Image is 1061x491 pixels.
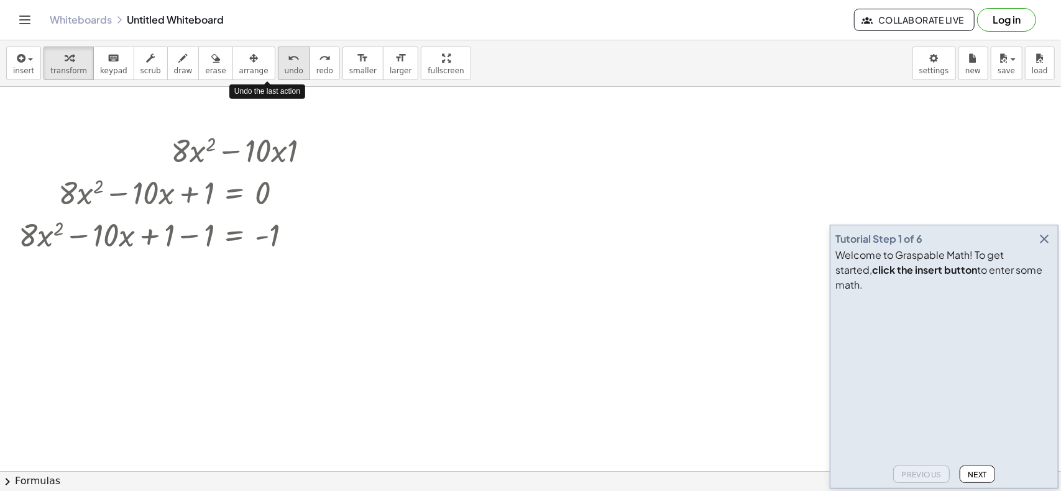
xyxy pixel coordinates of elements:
[349,66,377,75] span: smaller
[205,66,226,75] span: erase
[50,66,87,75] span: transform
[93,47,134,80] button: keyboardkeypad
[835,248,1053,292] div: Welcome to Graspable Math! To get started, to enter some math.
[6,47,41,80] button: insert
[872,263,977,276] b: click the insert button
[428,66,464,75] span: fullscreen
[232,47,275,80] button: arrange
[229,84,305,99] div: Undo the last action
[174,66,193,75] span: draw
[100,66,127,75] span: keypad
[421,47,471,80] button: fullscreen
[960,466,995,483] button: Next
[50,14,112,26] a: Whiteboards
[835,232,922,246] div: Tutorial Step 1 of 6
[968,470,987,479] span: Next
[357,51,369,66] i: format_size
[15,10,35,30] button: Toggle navigation
[1032,66,1048,75] span: load
[965,66,981,75] span: new
[958,47,988,80] button: new
[140,66,161,75] span: scrub
[383,47,418,80] button: format_sizelarger
[1025,47,1055,80] button: load
[278,47,310,80] button: undoundo
[108,51,119,66] i: keyboard
[991,47,1022,80] button: save
[395,51,406,66] i: format_size
[134,47,168,80] button: scrub
[44,47,94,80] button: transform
[854,9,975,31] button: Collaborate Live
[316,66,333,75] span: redo
[319,51,331,66] i: redo
[13,66,34,75] span: insert
[912,47,956,80] button: settings
[865,14,964,25] span: Collaborate Live
[919,66,949,75] span: settings
[310,47,340,80] button: redoredo
[390,66,411,75] span: larger
[239,66,269,75] span: arrange
[342,47,384,80] button: format_sizesmaller
[998,66,1015,75] span: save
[977,8,1036,32] button: Log in
[198,47,232,80] button: erase
[288,51,300,66] i: undo
[285,66,303,75] span: undo
[167,47,200,80] button: draw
